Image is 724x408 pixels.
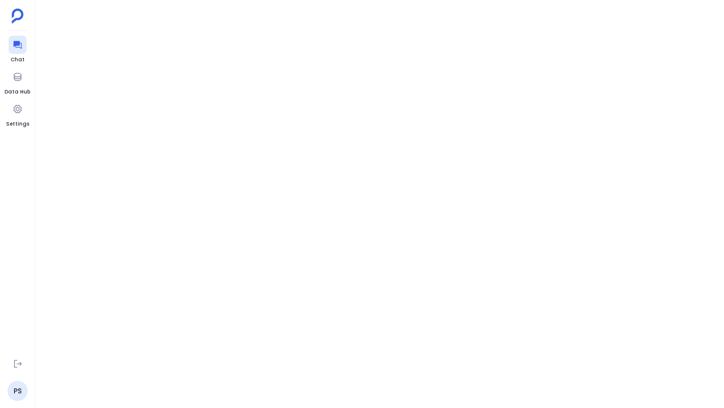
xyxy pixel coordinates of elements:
span: Data Hub [5,88,30,96]
img: petavue logo [12,9,24,24]
a: PS [8,381,28,401]
a: Data Hub [5,68,30,96]
span: Chat [9,56,27,64]
a: Chat [9,36,27,64]
span: Settings [6,120,29,128]
a: Settings [6,100,29,128]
